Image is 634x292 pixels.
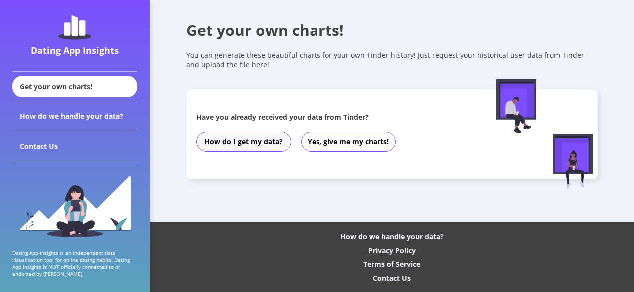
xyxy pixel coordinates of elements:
div: How do we handle your data? [340,232,444,241]
button: How do I get my data? [196,132,291,152]
div: Dating App Insights [15,44,135,56]
img: female-figure-sitting.afd5d174.svg [553,134,593,189]
div: Privacy Policy [368,246,416,255]
div: Get your own charts! [186,20,598,40]
div: Contact Us [12,131,137,161]
div: Contact Us [373,273,411,283]
div: Get your own charts! [12,76,137,97]
img: sidebar_girl.91b9467e.svg [19,175,131,237]
div: Have you already received your data from Tinder? [196,112,470,122]
img: male-figure-sitting.c9faa881.svg [496,79,536,133]
button: Yes, give me my charts! [301,132,396,152]
img: dating-app-insights-logo.5abe6921.svg [58,15,91,40]
div: You can generate these beautiful charts for your own Tinder history! Just request your historical... [186,50,598,69]
div: Terms of Service [363,259,420,269]
div: How do we handle your data? [12,101,137,131]
p: Dating App Insights is an independent data visualization tool for online dating habits. Dating Ap... [12,249,137,277]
